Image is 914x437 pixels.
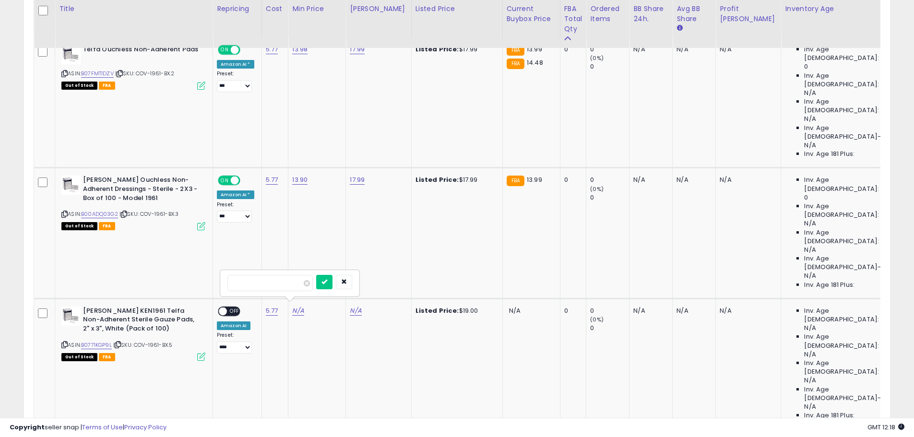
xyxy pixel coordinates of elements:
[266,4,285,14] div: Cost
[415,45,459,54] b: Listed Price:
[82,423,123,432] a: Terms of Use
[590,54,604,62] small: (0%)
[804,246,816,254] span: N/A
[804,193,808,202] span: 0
[564,4,582,34] div: FBA Total Qty
[61,176,81,195] img: 41nunSGAGAL._SL40_.jpg
[804,45,892,62] span: Inv. Age [DEMOGRAPHIC_DATA]:
[867,423,904,432] span: 2025-08-12 12:18 GMT
[633,176,665,184] div: N/A
[633,307,665,315] div: N/A
[217,190,254,199] div: Amazon AI *
[527,58,543,67] span: 14.48
[217,201,254,223] div: Preset:
[804,272,816,280] span: N/A
[61,45,81,64] img: 41nunSGAGAL._SL40_.jpg
[83,45,200,57] b: Telfa Ouchless Non-Adherent Pads
[804,411,855,420] span: Inv. Age 181 Plus:
[415,307,495,315] div: $19.00
[720,45,773,54] div: N/A
[61,222,97,230] span: All listings that are currently out of stock and unavailable for purchase on Amazon
[81,210,118,218] a: B00ADQ03G2
[266,45,278,54] a: 5.77
[590,4,625,24] div: Ordered Items
[239,177,254,185] span: OFF
[804,219,816,228] span: N/A
[217,71,254,92] div: Preset:
[99,353,115,361] span: FBA
[590,62,629,71] div: 0
[10,423,45,432] strong: Copyright
[219,177,231,185] span: ON
[633,45,665,54] div: N/A
[415,176,495,184] div: $17.99
[804,89,816,97] span: N/A
[564,307,579,315] div: 0
[804,141,816,150] span: N/A
[115,70,174,77] span: | SKU: COV-1961-BX.2
[415,45,495,54] div: $17.99
[217,332,254,354] div: Preset:
[219,46,231,54] span: ON
[10,423,166,432] div: seller snap | |
[507,4,556,24] div: Current Buybox Price
[119,210,178,218] span: | SKU: COV-1961-BX.3
[785,4,895,14] div: Inventory Age
[564,176,579,184] div: 0
[507,176,524,186] small: FBA
[61,307,205,360] div: ASIN:
[61,353,97,361] span: All listings that are currently out of stock and unavailable for purchase on Amazon
[527,45,542,54] span: 13.99
[804,150,855,158] span: Inv. Age 181 Plus:
[804,71,892,89] span: Inv. Age [DEMOGRAPHIC_DATA]:
[804,97,892,115] span: Inv. Age [DEMOGRAPHIC_DATA]:
[61,45,205,89] div: ASIN:
[590,324,629,332] div: 0
[677,176,708,184] div: N/A
[804,359,892,376] span: Inv. Age [DEMOGRAPHIC_DATA]:
[804,332,892,350] span: Inv. Age [DEMOGRAPHIC_DATA]:
[83,176,200,205] b: [PERSON_NAME] Ouchless Non-Adherent Dressings - Sterile - 2X3 - Box of 100 - Model 1961
[217,321,250,330] div: Amazon AI
[350,4,407,14] div: [PERSON_NAME]
[590,307,629,315] div: 0
[83,307,200,336] b: [PERSON_NAME] KEN1961 Telfa Non-Adherent Sterile Gauze Pads, 2" x 3", White (Pack of 100)
[677,45,708,54] div: N/A
[804,385,892,402] span: Inv. Age [DEMOGRAPHIC_DATA]-180:
[217,4,258,14] div: Repricing
[677,307,708,315] div: N/A
[804,254,892,272] span: Inv. Age [DEMOGRAPHIC_DATA]-180:
[266,306,278,316] a: 5.77
[590,193,629,202] div: 0
[804,350,816,359] span: N/A
[804,324,816,332] span: N/A
[217,60,254,69] div: Amazon AI *
[59,4,209,14] div: Title
[527,175,542,184] span: 13.99
[415,4,499,14] div: Listed Price
[590,176,629,184] div: 0
[507,59,524,69] small: FBA
[292,306,304,316] a: N/A
[61,82,97,90] span: All listings that are currently out of stock and unavailable for purchase on Amazon
[113,341,172,349] span: | SKU: COV-1961-BX.5
[61,307,81,326] img: 41nunSGAGAL._SL40_.jpg
[415,306,459,315] b: Listed Price:
[350,175,365,185] a: 17.99
[266,175,278,185] a: 5.77
[292,45,308,54] a: 13.98
[677,24,682,33] small: Avg BB Share.
[415,175,459,184] b: Listed Price:
[509,306,521,315] span: N/A
[804,202,892,219] span: Inv. Age [DEMOGRAPHIC_DATA]:
[590,45,629,54] div: 0
[720,176,773,184] div: N/A
[804,228,892,246] span: Inv. Age [DEMOGRAPHIC_DATA]:
[564,45,579,54] div: 0
[804,402,816,411] span: N/A
[804,281,855,289] span: Inv. Age 181 Plus:
[804,115,816,123] span: N/A
[633,4,668,24] div: BB Share 24h.
[81,70,114,78] a: B07FMT1DZV
[292,175,308,185] a: 13.90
